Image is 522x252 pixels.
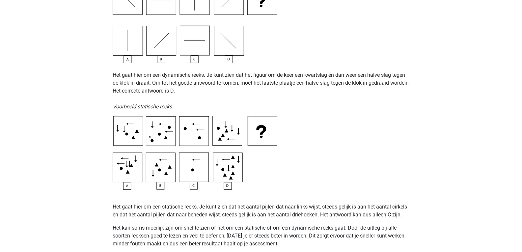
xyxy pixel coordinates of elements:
[113,63,410,111] p: Het gaat hier om een dynamische reeks. Je kunt zien dat het figuur om de keer een kwartslag en da...
[113,203,410,219] p: Het gaat hier om een statische reeks. Je kunt zien dat het aantal pijlen dat naar links wijst, st...
[113,116,277,190] img: Inductive Reasoning Example2.svg
[113,103,172,110] i: Voorbeeld statische reeks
